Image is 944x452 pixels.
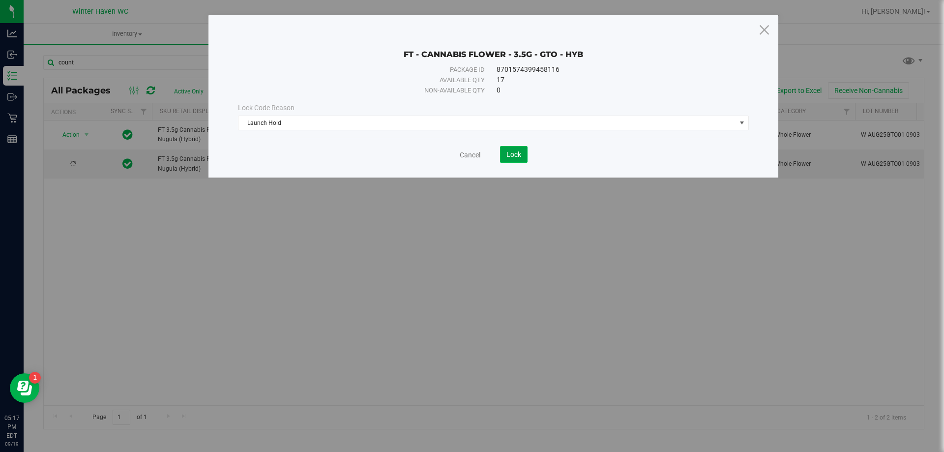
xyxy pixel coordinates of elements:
[500,146,528,163] button: Lock
[506,151,521,158] span: Lock
[10,373,39,403] iframe: Resource center
[736,116,748,130] span: select
[260,75,485,85] div: Available qty
[238,104,295,112] span: Lock Code Reason
[460,150,480,160] a: Cancel
[497,75,727,85] div: 17
[238,35,749,60] div: FT - CANNABIS FLOWER - 3.5G - GTO - HYB
[29,372,41,384] iframe: Resource center unread badge
[497,64,727,75] div: 8701574399458116
[238,116,736,130] span: Launch Hold
[260,65,485,75] div: Package ID
[260,86,485,95] div: Non-available qty
[497,85,727,95] div: 0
